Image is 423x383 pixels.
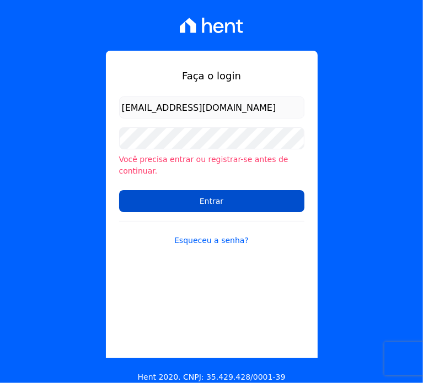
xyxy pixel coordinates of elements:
[119,68,304,83] h1: Faça o login
[119,190,304,212] input: Entrar
[119,221,304,246] a: Esqueceu a senha?
[119,154,304,177] li: Você precisa entrar ou registrar-se antes de continuar.
[138,371,286,383] p: Hent 2020. CNPJ: 35.429.428/0001-39
[119,96,304,118] input: Email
